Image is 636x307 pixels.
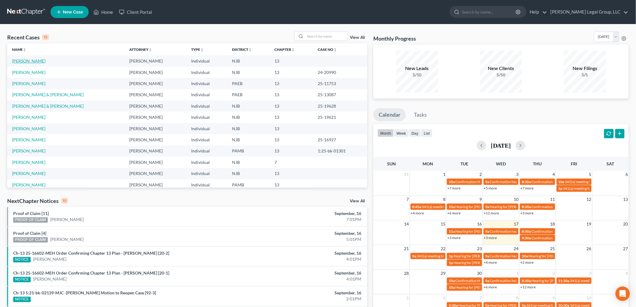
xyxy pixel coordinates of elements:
[515,171,519,178] span: 3
[61,198,68,204] div: 10
[124,100,186,112] td: [PERSON_NAME]
[623,220,629,228] span: 20
[484,235,497,240] a: +3 more
[558,186,563,191] span: 1p
[350,35,365,40] a: View All
[186,123,227,134] td: Individual
[479,196,483,203] span: 9
[12,47,26,52] a: Nameunfold_more
[423,161,433,166] span: Mon
[270,55,313,66] td: 13
[520,186,534,190] a: +7 more
[270,146,313,157] td: 13
[484,260,497,265] a: +4 more
[406,294,410,302] span: 5
[522,180,531,184] span: 8:30a
[124,146,186,157] td: [PERSON_NAME]
[13,231,46,236] a: Proof of Claim [4]
[186,168,227,179] td: Individual
[124,134,186,145] td: [PERSON_NAME]
[513,245,519,252] span: 24
[485,254,489,258] span: 9a
[449,278,455,283] span: 10a
[477,220,483,228] span: 16
[313,78,367,89] td: 25-11753
[13,211,49,216] a: Proof of Claim [11]
[623,245,629,252] span: 27
[404,171,410,178] span: 31
[527,7,547,17] a: Help
[485,229,489,234] span: 9a
[479,294,483,302] span: 7
[522,254,528,258] span: 10a
[313,134,367,145] td: 25-16927
[406,196,410,203] span: 7
[249,270,361,276] div: September, 16
[129,47,152,52] a: Attorneyunfold_more
[249,210,361,216] div: September, 16
[50,236,84,242] a: [PERSON_NAME]
[484,285,497,289] a: +6 more
[148,48,152,52] i: unfold_more
[227,89,270,100] td: PAEB
[249,236,361,242] div: 5:01PM
[496,161,506,166] span: Wed
[12,58,45,63] a: [PERSON_NAME]
[490,254,558,258] span: Confirmation hearing for [PERSON_NAME]
[42,35,49,40] div: 15
[449,260,453,265] span: 1p
[270,67,313,78] td: 13
[12,103,84,109] a: [PERSON_NAME] & [PERSON_NAME]
[313,89,367,100] td: 25-13087
[531,229,628,234] span: Confirmation hearing for [PERSON_NAME] [PERSON_NAME]
[491,142,511,149] h2: [DATE]
[480,65,522,72] div: New Clients
[490,278,558,283] span: Confirmation hearing for [PERSON_NAME]
[440,245,446,252] span: 22
[558,180,564,184] span: 10a
[274,47,295,52] a: Chapterunfold_more
[485,278,489,283] span: 9a
[248,48,252,52] i: unfold_more
[485,204,489,209] span: 9a
[421,129,433,137] button: list
[396,72,438,78] div: 5/10
[33,276,66,282] a: [PERSON_NAME]
[623,196,629,203] span: 13
[313,100,367,112] td: 25-19628
[449,204,455,209] span: 10a
[408,108,432,121] a: Tasks
[249,276,361,282] div: 4:01PM
[484,186,497,190] a: +5 more
[563,186,621,191] span: 341(a) meeting for [PERSON_NAME]
[455,278,524,283] span: Confirmation Hearing for [PERSON_NAME]
[50,216,84,223] a: [PERSON_NAME]
[227,55,270,66] td: NJB
[531,204,600,209] span: Confirmation hearing for [PERSON_NAME]
[12,92,84,97] a: [PERSON_NAME] & [PERSON_NAME]
[531,180,600,184] span: Confirmation hearing for [PERSON_NAME]
[350,199,365,203] a: View All
[449,254,453,258] span: 1p
[12,137,45,142] a: [PERSON_NAME]
[270,168,313,179] td: 13
[191,47,204,52] a: Typeunfold_more
[520,285,536,289] a: +12 more
[480,72,522,78] div: 5/50
[33,256,66,262] a: [PERSON_NAME]
[442,171,446,178] span: 1
[227,157,270,168] td: NJB
[227,146,270,157] td: PAMB
[490,180,558,184] span: Confirmation hearing for [PERSON_NAME]
[12,70,45,75] a: [PERSON_NAME]
[440,270,446,277] span: 29
[270,134,313,145] td: 13
[522,204,531,209] span: 8:30a
[477,245,483,252] span: 23
[404,220,410,228] span: 14
[186,67,227,78] td: Individual
[13,290,156,295] a: Ch-13 5:21-bk-02139-MJC -[PERSON_NAME] Motion to Reopen Case [92-3]
[7,34,49,41] div: Recent Cases
[378,129,394,137] button: month
[270,100,313,112] td: 13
